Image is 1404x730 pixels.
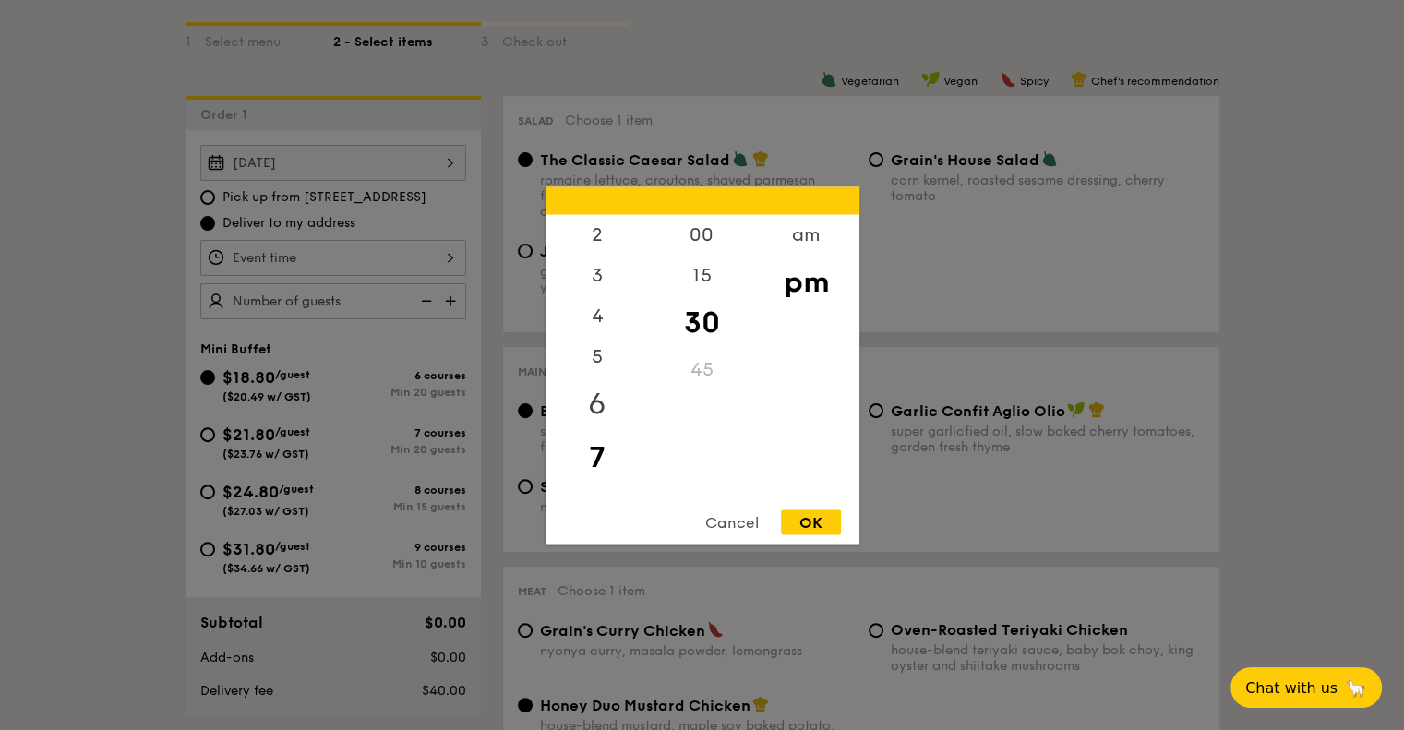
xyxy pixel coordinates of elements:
[546,430,650,484] div: 7
[1245,679,1338,697] span: Chat with us
[546,377,650,430] div: 6
[754,255,858,308] div: pm
[650,255,754,295] div: 15
[754,214,858,255] div: am
[781,509,841,534] div: OK
[546,255,650,295] div: 3
[650,214,754,255] div: 00
[546,484,650,524] div: 8
[650,295,754,349] div: 30
[546,214,650,255] div: 2
[1345,677,1367,699] span: 🦙
[650,349,754,389] div: 45
[687,509,777,534] div: Cancel
[546,295,650,336] div: 4
[1230,667,1382,708] button: Chat with us🦙
[546,336,650,377] div: 5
